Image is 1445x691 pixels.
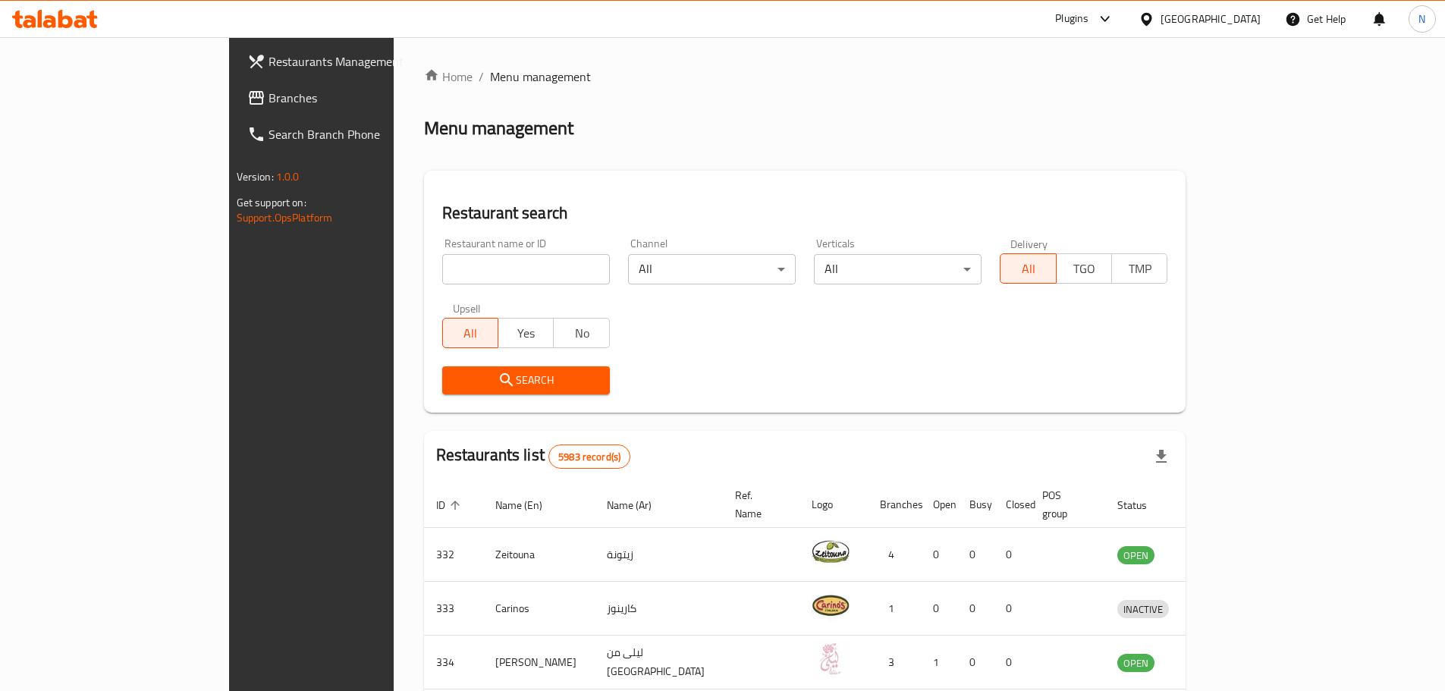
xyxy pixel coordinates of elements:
span: Get support on: [237,193,306,212]
button: All [1000,253,1056,284]
a: Branches [235,80,470,116]
td: 0 [994,636,1030,689]
div: INACTIVE [1117,600,1169,618]
button: No [553,318,609,348]
img: Leila Min Lebnan [812,640,850,678]
button: Yes [498,318,554,348]
span: POS group [1042,486,1087,523]
td: 0 [994,528,1030,582]
span: Version: [237,167,274,187]
span: Branches [269,89,458,107]
th: Closed [994,482,1030,528]
span: No [560,322,603,344]
td: كارينوز [595,582,723,636]
button: Search [442,366,610,394]
td: Zeitouna [483,528,595,582]
h2: Restaurant search [442,202,1168,225]
td: [PERSON_NAME] [483,636,595,689]
img: Zeitouna [812,532,850,570]
img: Carinos [812,586,850,624]
td: 0 [921,582,957,636]
span: TGO [1063,258,1106,280]
span: Search Branch Phone [269,125,458,143]
label: Upsell [453,303,481,313]
label: Delivery [1010,238,1048,249]
td: 4 [868,528,921,582]
span: 1.0.0 [276,167,300,187]
th: Branches [868,482,921,528]
a: Support.OpsPlatform [237,208,333,228]
li: / [479,68,484,86]
span: 5983 record(s) [549,450,630,464]
div: OPEN [1117,546,1154,564]
div: All [814,254,982,284]
td: 0 [957,528,994,582]
span: Yes [504,322,548,344]
td: 0 [994,582,1030,636]
button: TMP [1111,253,1167,284]
a: Search Branch Phone [235,116,470,152]
span: ID [436,496,465,514]
span: Name (Ar) [607,496,671,514]
td: زيتونة [595,528,723,582]
td: 1 [868,582,921,636]
h2: Menu management [424,116,573,140]
th: Busy [957,482,994,528]
th: Open [921,482,957,528]
div: [GEOGRAPHIC_DATA] [1161,11,1261,27]
span: Search [454,371,598,390]
a: Restaurants Management [235,43,470,80]
span: Menu management [490,68,591,86]
nav: breadcrumb [424,68,1186,86]
th: Logo [799,482,868,528]
td: Carinos [483,582,595,636]
span: N [1418,11,1425,27]
span: TMP [1118,258,1161,280]
td: 0 [957,636,994,689]
div: OPEN [1117,654,1154,672]
span: OPEN [1117,547,1154,564]
div: All [628,254,796,284]
span: Restaurants Management [269,52,458,71]
td: ليلى من [GEOGRAPHIC_DATA] [595,636,723,689]
span: All [1007,258,1050,280]
button: TGO [1056,253,1112,284]
div: Export file [1143,438,1180,475]
button: All [442,318,498,348]
span: All [449,322,492,344]
td: 0 [957,582,994,636]
h2: Restaurants list [436,444,631,469]
input: Search for restaurant name or ID.. [442,254,610,284]
span: INACTIVE [1117,601,1169,618]
td: 3 [868,636,921,689]
div: Total records count [548,444,630,469]
span: Name (En) [495,496,562,514]
div: Plugins [1055,10,1088,28]
span: Status [1117,496,1167,514]
span: OPEN [1117,655,1154,672]
td: 0 [921,528,957,582]
span: Ref. Name [735,486,781,523]
td: 1 [921,636,957,689]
